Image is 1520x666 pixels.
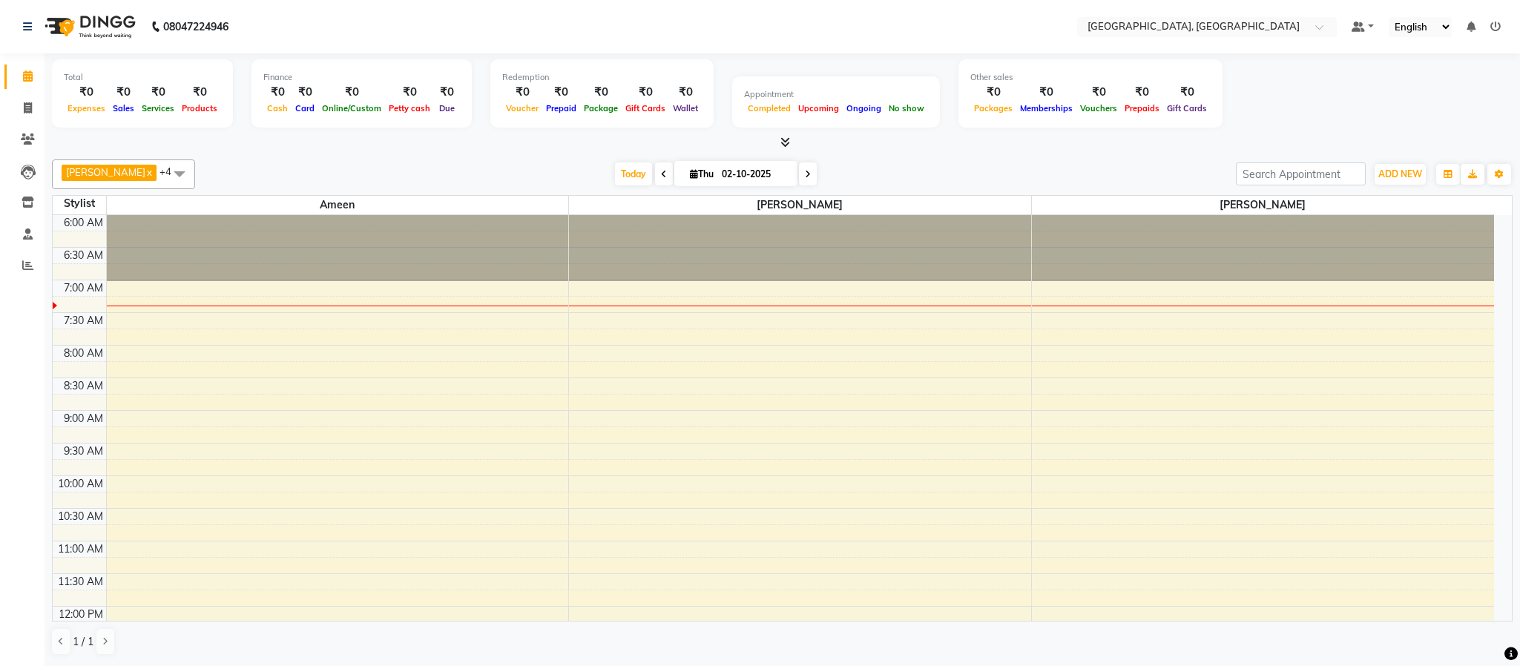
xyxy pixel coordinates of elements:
[55,574,106,590] div: 11:30 AM
[159,165,182,177] span: +4
[138,103,178,113] span: Services
[56,607,106,622] div: 12:00 PM
[435,103,458,113] span: Due
[622,103,669,113] span: Gift Cards
[292,84,318,101] div: ₹0
[970,71,1211,84] div: Other sales
[292,103,318,113] span: Card
[1236,162,1366,185] input: Search Appointment
[73,634,93,650] span: 1 / 1
[61,215,106,231] div: 6:00 AM
[263,71,460,84] div: Finance
[744,103,794,113] span: Completed
[109,84,138,101] div: ₹0
[580,103,622,113] span: Package
[61,313,106,329] div: 7:30 AM
[64,71,221,84] div: Total
[1076,84,1121,101] div: ₹0
[1163,84,1211,101] div: ₹0
[1378,168,1422,179] span: ADD NEW
[61,411,106,426] div: 9:00 AM
[64,84,109,101] div: ₹0
[55,476,106,492] div: 10:00 AM
[434,84,460,101] div: ₹0
[580,84,622,101] div: ₹0
[61,280,106,296] div: 7:00 AM
[1016,103,1076,113] span: Memberships
[318,84,385,101] div: ₹0
[53,196,106,211] div: Stylist
[1121,103,1163,113] span: Prepaids
[145,166,152,178] a: x
[385,103,434,113] span: Petty cash
[794,103,843,113] span: Upcoming
[744,88,928,101] div: Appointment
[1016,84,1076,101] div: ₹0
[502,71,702,84] div: Redemption
[263,103,292,113] span: Cash
[843,103,885,113] span: Ongoing
[61,444,106,459] div: 9:30 AM
[1076,103,1121,113] span: Vouchers
[569,196,1031,214] span: [PERSON_NAME]
[970,103,1016,113] span: Packages
[669,84,702,101] div: ₹0
[717,163,792,185] input: 2025-10-02
[1032,196,1494,214] span: [PERSON_NAME]
[1121,84,1163,101] div: ₹0
[885,103,928,113] span: No show
[55,541,106,557] div: 11:00 AM
[542,103,580,113] span: Prepaid
[622,84,669,101] div: ₹0
[318,103,385,113] span: Online/Custom
[178,103,221,113] span: Products
[107,196,569,214] span: Ameen
[615,162,652,185] span: Today
[542,84,580,101] div: ₹0
[38,6,139,47] img: logo
[163,6,228,47] b: 08047224946
[686,168,717,179] span: Thu
[502,103,542,113] span: Voucher
[55,509,106,524] div: 10:30 AM
[109,103,138,113] span: Sales
[66,166,145,178] span: [PERSON_NAME]
[178,84,221,101] div: ₹0
[385,84,434,101] div: ₹0
[64,103,109,113] span: Expenses
[502,84,542,101] div: ₹0
[138,84,178,101] div: ₹0
[669,103,702,113] span: Wallet
[970,84,1016,101] div: ₹0
[61,378,106,394] div: 8:30 AM
[61,248,106,263] div: 6:30 AM
[61,346,106,361] div: 8:00 AM
[1163,103,1211,113] span: Gift Cards
[1375,164,1426,185] button: ADD NEW
[263,84,292,101] div: ₹0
